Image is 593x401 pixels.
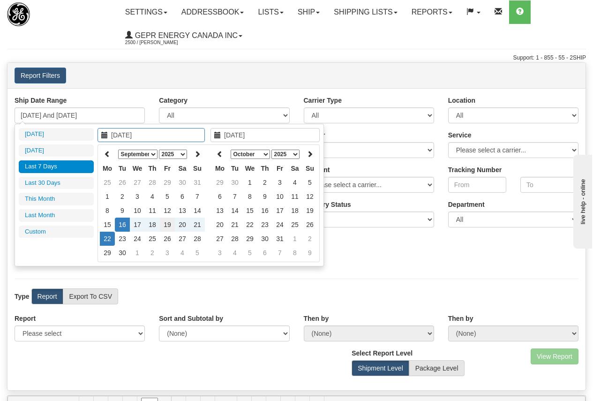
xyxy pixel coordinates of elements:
td: 6 [212,189,227,204]
select: Please ensure data set in report has been RECENTLY tracked from your Shipment History [304,212,434,227]
td: 31 [272,232,287,246]
label: Category [159,96,188,105]
td: 4 [287,175,302,189]
iframe: chat widget [571,152,592,248]
td: 18 [287,204,302,218]
span: GEPR Energy Canada Inc [133,31,238,39]
td: 7 [272,246,287,260]
th: Th [257,161,272,175]
td: 24 [130,232,145,246]
th: We [130,161,145,175]
th: Tu [115,161,130,175]
li: [DATE] [19,128,94,141]
label: Please ensure data set in report has been RECENTLY tracked from your Shipment History [304,200,351,209]
td: 2 [115,189,130,204]
td: 8 [287,246,302,260]
td: 11 [287,189,302,204]
td: 14 [227,204,242,218]
td: 25 [145,232,160,246]
button: View Report [531,348,578,364]
td: 15 [242,204,257,218]
label: Export To CSV [63,288,118,304]
th: Fr [160,161,175,175]
td: 13 [212,204,227,218]
a: Settings [118,0,174,24]
td: 28 [145,175,160,189]
td: 21 [190,218,205,232]
td: 3 [272,175,287,189]
td: 22 [100,232,115,246]
td: 29 [100,246,115,260]
label: Service [448,130,472,140]
li: Custom [19,226,94,238]
td: 29 [212,175,227,189]
td: 30 [175,175,190,189]
th: Fr [272,161,287,175]
td: 2 [257,175,272,189]
th: Mo [100,161,115,175]
th: We [242,161,257,175]
td: 24 [272,218,287,232]
td: 1 [130,246,145,260]
li: Last Month [19,209,94,222]
td: 10 [130,204,145,218]
td: 14 [190,204,205,218]
td: 17 [130,218,145,232]
label: Department [448,200,485,209]
td: 1 [287,232,302,246]
td: 4 [175,246,190,260]
li: This Month [19,193,94,205]
td: 29 [160,175,175,189]
td: 27 [212,232,227,246]
td: 31 [190,175,205,189]
td: 17 [272,204,287,218]
span: 2500 / [PERSON_NAME] [125,38,195,47]
label: Ship Date Range [15,96,67,105]
a: Ship [291,0,327,24]
label: Then by [448,314,473,323]
label: Then by [304,314,329,323]
th: Sa [287,161,302,175]
td: 26 [160,232,175,246]
td: 4 [145,189,160,204]
td: 5 [190,246,205,260]
label: Carrier Type [304,96,342,105]
th: Th [145,161,160,175]
li: Last 30 Days [19,177,94,189]
td: 4 [227,246,242,260]
td: 22 [242,218,257,232]
td: 12 [302,189,317,204]
button: Report Filters [15,68,66,83]
div: live help - online [7,8,87,15]
label: Tracking Number [448,165,502,174]
td: 7 [227,189,242,204]
th: Mo [212,161,227,175]
label: Location [448,96,475,105]
li: Last 7 Days [19,160,94,173]
a: GEPR Energy Canada Inc 2500 / [PERSON_NAME] [118,24,249,47]
td: 16 [257,204,272,218]
th: Su [190,161,205,175]
td: 23 [115,232,130,246]
label: Account [304,165,330,174]
td: 3 [212,246,227,260]
td: 6 [257,246,272,260]
th: Tu [227,161,242,175]
td: 19 [302,204,317,218]
td: 29 [242,232,257,246]
td: 2 [302,232,317,246]
img: logo2500.jpg [7,2,30,26]
td: 6 [175,189,190,204]
input: From [448,177,506,193]
label: Report [15,314,36,323]
td: 23 [257,218,272,232]
a: Addressbook [174,0,251,24]
td: 30 [115,246,130,260]
div: Support: 1 - 855 - 55 - 2SHIP [7,54,586,62]
a: Reports [405,0,459,24]
td: 21 [227,218,242,232]
td: 20 [175,218,190,232]
td: 30 [227,175,242,189]
td: 9 [257,189,272,204]
td: 20 [212,218,227,232]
